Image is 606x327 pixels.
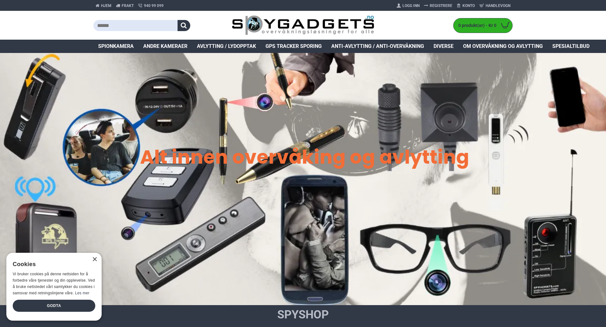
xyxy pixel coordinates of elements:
[197,43,256,50] span: Avlytting / Lydopptak
[454,18,512,33] a: 0 produkt(er) - Kr 0
[486,3,510,9] span: Handlevogn
[143,43,187,50] span: Andre kameraer
[429,40,458,53] a: Diverse
[331,43,424,50] span: Anti-avlytting / Anti-overvåkning
[548,40,594,53] a: Spesialtilbud
[462,3,475,9] span: Konto
[192,40,261,53] a: Avlytting / Lydopptak
[434,43,454,50] span: Diverse
[394,1,422,11] a: Logg Inn
[75,291,89,295] a: Les mer, opens a new window
[143,307,463,323] h1: SpyShop
[138,40,192,53] a: Andre kameraer
[402,3,420,9] span: Logg Inn
[463,43,543,50] span: Om overvåkning og avlytting
[422,1,454,11] a: Registrere
[144,3,164,9] span: 940 99 099
[454,22,498,29] span: 0 produkt(er) - Kr 0
[93,40,138,53] a: Spionkamera
[454,1,477,11] a: Konto
[477,1,513,11] a: Handlevogn
[122,3,134,9] span: Frakt
[101,3,111,9] span: Hjem
[13,272,95,295] span: Vi bruker cookies på denne nettsiden for å forbedre våre tjenester og din opplevelse. Ved å bruke...
[552,43,589,50] span: Spesialtilbud
[232,15,374,36] img: SpyGadgets.no
[13,258,91,271] div: Cookies
[261,40,327,53] a: GPS Tracker Sporing
[430,3,452,9] span: Registrere
[92,257,97,262] div: Close
[266,43,322,50] span: GPS Tracker Sporing
[98,43,134,50] span: Spionkamera
[458,40,548,53] a: Om overvåkning og avlytting
[327,40,429,53] a: Anti-avlytting / Anti-overvåkning
[13,300,95,312] div: Godta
